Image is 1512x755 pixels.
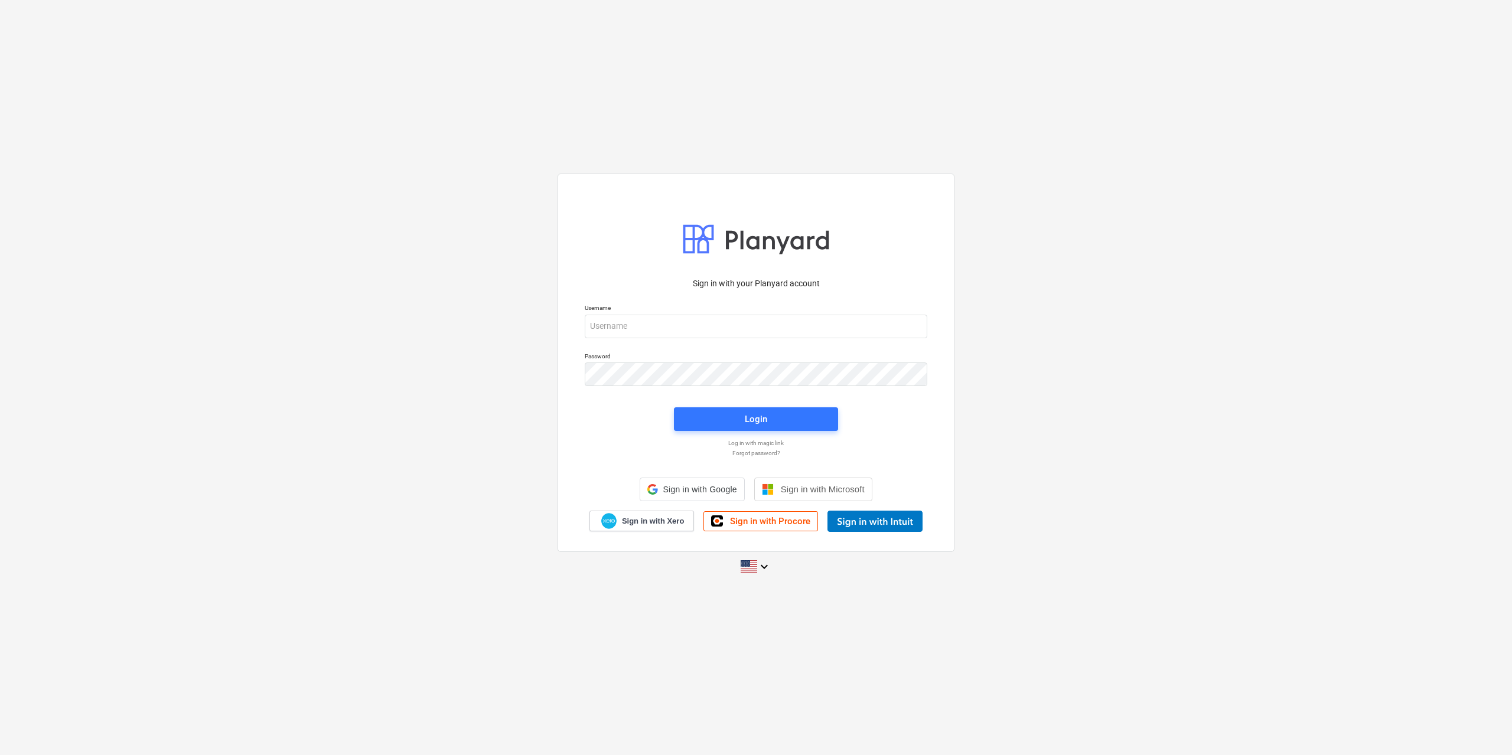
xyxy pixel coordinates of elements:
p: Username [585,304,927,314]
i: keyboard_arrow_down [757,560,771,574]
input: Username [585,315,927,338]
p: Sign in with your Planyard account [585,277,927,290]
button: Login [674,407,838,431]
p: Password [585,352,927,362]
span: Sign in with Microsoft [781,484,865,494]
div: Login [745,411,767,427]
a: Log in with magic link [579,439,933,447]
span: Sign in with Xero [622,516,684,527]
a: Forgot password? [579,449,933,457]
div: Sign in with Google [640,478,744,501]
span: Sign in with Procore [730,516,810,527]
img: Xero logo [601,513,617,529]
img: Microsoft logo [762,483,774,495]
span: Sign in with Google [663,485,737,494]
a: Sign in with Procore [703,511,818,531]
a: Sign in with Xero [589,511,695,531]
